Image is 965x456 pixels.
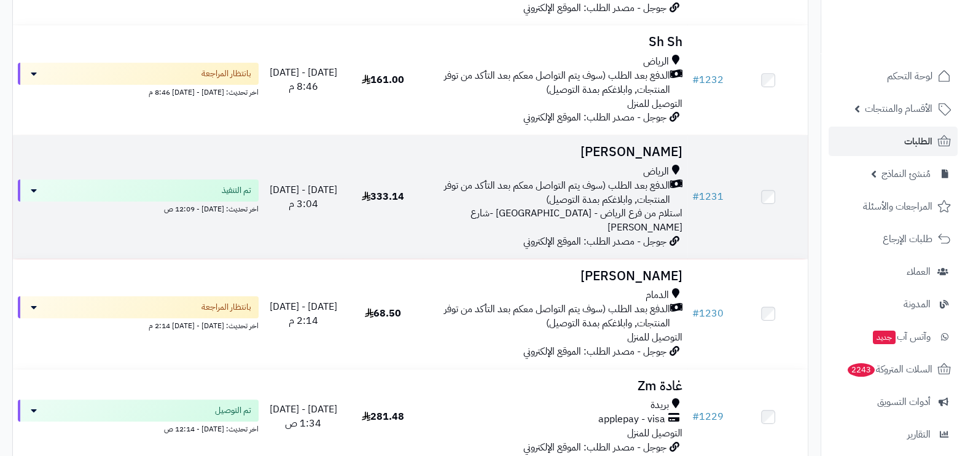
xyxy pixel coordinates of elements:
span: بانتظار المراجعة [201,301,251,313]
span: الدفع بعد الطلب (سوف يتم التواصل معكم بعد التأكد من توفر المنتجات, وابلاغكم بمدة التوصيل) [428,69,670,97]
span: [DATE] - [DATE] 1:34 ص [270,402,337,431]
a: التقارير [829,420,958,449]
span: الرياض [643,165,669,179]
span: العملاء [907,263,931,280]
span: السلات المتروكة [846,361,932,378]
span: تم التنفيذ [222,184,251,197]
div: اخر تحديث: [DATE] - [DATE] 2:14 م [18,318,259,331]
span: 333.14 [362,189,404,204]
a: السلات المتروكة2243 [829,355,958,384]
a: #1230 [692,306,724,321]
span: مُنشئ النماذج [881,165,931,183]
span: بانتظار المراجعة [201,68,251,80]
span: الدفع بعد الطلب (سوف يتم التواصل معكم بعد التأكد من توفر المنتجات, وابلاغكم بمدة التوصيل) [428,179,670,207]
a: المدونة [829,289,958,319]
span: جوجل - مصدر الطلب: الموقع الإلكتروني [523,234,666,249]
span: الدفع بعد الطلب (سوف يتم التواصل معكم بعد التأكد من توفر المنتجات, وابلاغكم بمدة التوصيل) [428,302,670,331]
span: الدمام [646,288,669,302]
div: اخر تحديث: [DATE] - 12:14 ص [18,422,259,434]
span: جوجل - مصدر الطلب: الموقع الإلكتروني [523,110,666,125]
h3: [PERSON_NAME] [428,145,682,159]
a: لوحة التحكم [829,61,958,91]
a: المراجعات والأسئلة [829,192,958,221]
span: # [692,306,699,321]
span: التقارير [907,426,931,443]
span: [DATE] - [DATE] 2:14 م [270,299,337,328]
span: جوجل - مصدر الطلب: الموقع الإلكتروني [523,344,666,359]
span: # [692,73,699,87]
h3: Sh Sh [428,35,682,49]
span: تم التوصيل [215,404,251,417]
a: أدوات التسويق [829,387,958,417]
div: اخر تحديث: [DATE] - [DATE] 8:46 م [18,85,259,98]
span: بريدة [650,398,669,412]
img: logo-2.png [881,33,953,58]
span: وآتس آب [872,328,931,345]
span: 161.00 [362,73,404,87]
span: [DATE] - [DATE] 8:46 م [270,65,337,94]
a: #1232 [692,73,724,87]
h3: غادة Zm [428,379,682,393]
span: التوصيل للمنزل [627,96,682,111]
span: طلبات الإرجاع [883,230,932,248]
span: 68.50 [365,306,401,321]
span: التوصيل للمنزل [627,426,682,441]
span: # [692,409,699,424]
span: 2243 [848,363,875,377]
div: اخر تحديث: [DATE] - 12:09 ص [18,202,259,214]
span: جديد [873,331,896,344]
span: أدوات التسويق [877,393,931,411]
a: وآتس آبجديد [829,322,958,352]
span: جوجل - مصدر الطلب: الموقع الإلكتروني [523,1,666,15]
span: استلام من فرع الرياض - [GEOGRAPHIC_DATA] -شارع [PERSON_NAME] [471,206,682,235]
a: الطلبات [829,127,958,156]
h3: [PERSON_NAME] [428,269,682,283]
span: التوصيل للمنزل [627,330,682,345]
span: جوجل - مصدر الطلب: الموقع الإلكتروني [523,440,666,455]
span: 281.48 [362,409,404,424]
span: المدونة [904,296,931,313]
span: الأقسام والمنتجات [865,100,932,117]
span: applepay - visa [598,412,665,427]
a: #1229 [692,409,724,424]
span: المراجعات والأسئلة [863,198,932,215]
span: لوحة التحكم [887,68,932,85]
span: الطلبات [904,133,932,150]
a: العملاء [829,257,958,286]
span: # [692,189,699,204]
a: طلبات الإرجاع [829,224,958,254]
a: #1231 [692,189,724,204]
span: الرياض [643,55,669,69]
span: [DATE] - [DATE] 3:04 م [270,183,337,211]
